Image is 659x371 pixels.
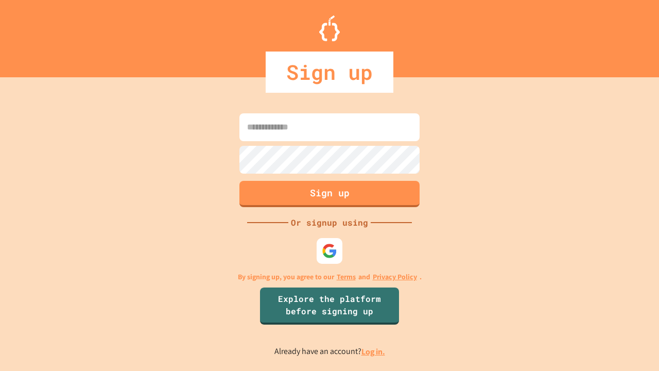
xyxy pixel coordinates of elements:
[239,181,420,207] button: Sign up
[322,243,337,259] img: google-icon.svg
[319,15,340,41] img: Logo.svg
[361,346,385,357] a: Log in.
[238,272,422,282] p: By signing up, you agree to our and .
[288,216,371,229] div: Or signup using
[274,345,385,358] p: Already have an account?
[266,52,393,93] div: Sign up
[260,288,399,325] a: Explore the platform before signing up
[337,272,356,282] a: Terms
[373,272,417,282] a: Privacy Policy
